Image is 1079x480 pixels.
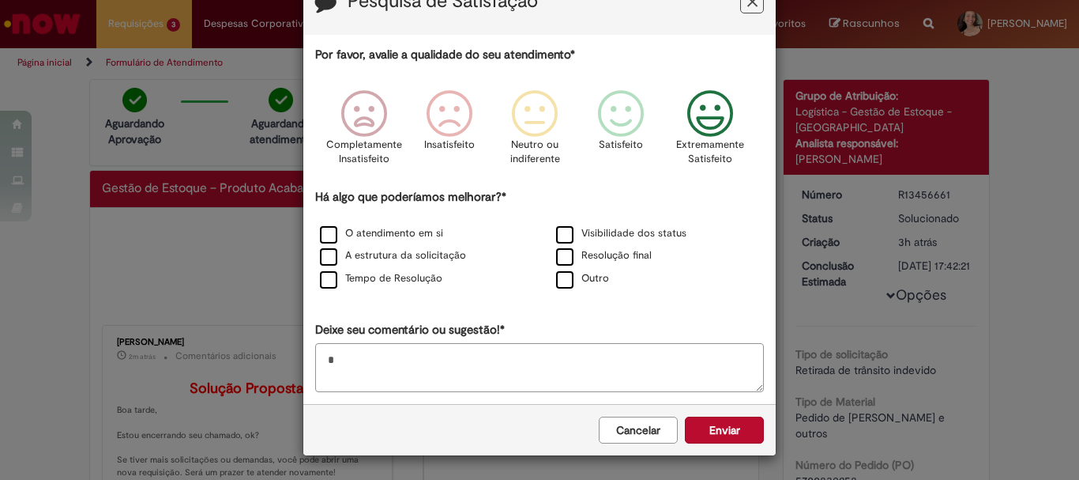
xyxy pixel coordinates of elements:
button: Cancelar [599,417,678,444]
p: Insatisfeito [424,138,475,153]
p: Neutro ou indiferente [506,138,563,167]
label: Por favor, avalie a qualidade do seu atendimento* [315,47,575,63]
p: Extremamente Satisfeito [676,138,744,167]
div: Extremamente Satisfeito [666,78,756,187]
label: Tempo de Resolução [320,271,442,286]
label: Deixe seu comentário ou sugestão!* [315,322,505,338]
div: Satisfeito [580,78,660,187]
label: A estrutura da solicitação [320,248,466,263]
p: Satisfeito [599,138,643,153]
button: Enviar [685,417,764,444]
label: Resolução final [556,248,652,263]
div: Há algo que poderíamos melhorar?* [315,189,764,291]
p: Completamente Insatisfeito [326,138,402,167]
div: Neutro ou indiferente [494,78,575,187]
label: Outro [556,271,609,286]
label: O atendimento em si [320,226,443,241]
label: Visibilidade dos status [556,226,686,241]
div: Completamente Insatisfeito [324,78,404,187]
div: Insatisfeito [409,78,490,187]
